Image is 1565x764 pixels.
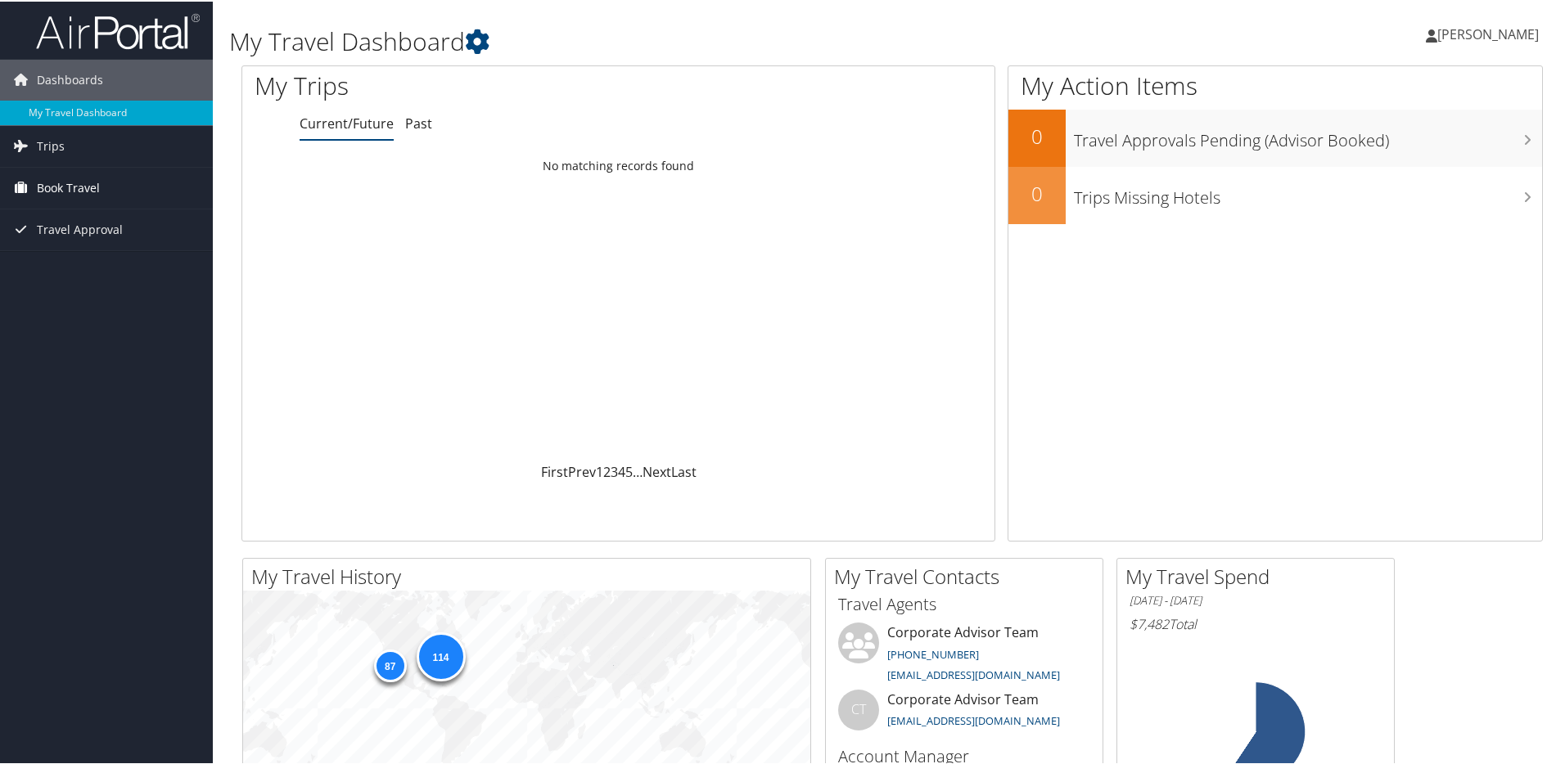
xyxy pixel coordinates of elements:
[37,166,100,207] span: Book Travel
[1074,119,1542,151] h3: Travel Approvals Pending (Advisor Booked)
[596,461,603,479] a: 1
[568,461,596,479] a: Prev
[830,621,1098,688] li: Corporate Advisor Team
[1130,613,1382,631] h6: Total
[618,461,625,479] a: 4
[1130,591,1382,607] h6: [DATE] - [DATE]
[373,648,406,681] div: 87
[1008,165,1542,222] a: 0Trips Missing Hotels
[887,712,1060,726] a: [EMAIL_ADDRESS][DOMAIN_NAME]
[1008,67,1542,101] h1: My Action Items
[1125,561,1394,589] h2: My Travel Spend
[405,113,432,131] a: Past
[1130,613,1169,631] span: $7,482
[255,67,669,101] h1: My Trips
[625,461,633,479] a: 5
[1437,24,1539,42] span: [PERSON_NAME]
[251,561,810,589] h2: My Travel History
[671,461,697,479] a: Last
[229,23,1113,57] h1: My Travel Dashboard
[1426,8,1555,57] a: [PERSON_NAME]
[633,461,643,479] span: …
[611,461,618,479] a: 3
[1074,177,1542,208] h3: Trips Missing Hotels
[887,645,979,660] a: [PHONE_NUMBER]
[37,208,123,249] span: Travel Approval
[416,630,465,679] div: 114
[887,666,1060,681] a: [EMAIL_ADDRESS][DOMAIN_NAME]
[37,58,103,99] span: Dashboards
[1008,108,1542,165] a: 0Travel Approvals Pending (Advisor Booked)
[838,688,879,729] div: CT
[643,461,671,479] a: Next
[541,461,568,479] a: First
[37,124,65,165] span: Trips
[830,688,1098,741] li: Corporate Advisor Team
[300,113,394,131] a: Current/Future
[1008,178,1066,206] h2: 0
[36,11,200,49] img: airportal-logo.png
[242,150,994,179] td: No matching records found
[1008,121,1066,149] h2: 0
[834,561,1103,589] h2: My Travel Contacts
[838,591,1090,614] h3: Travel Agents
[603,461,611,479] a: 2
